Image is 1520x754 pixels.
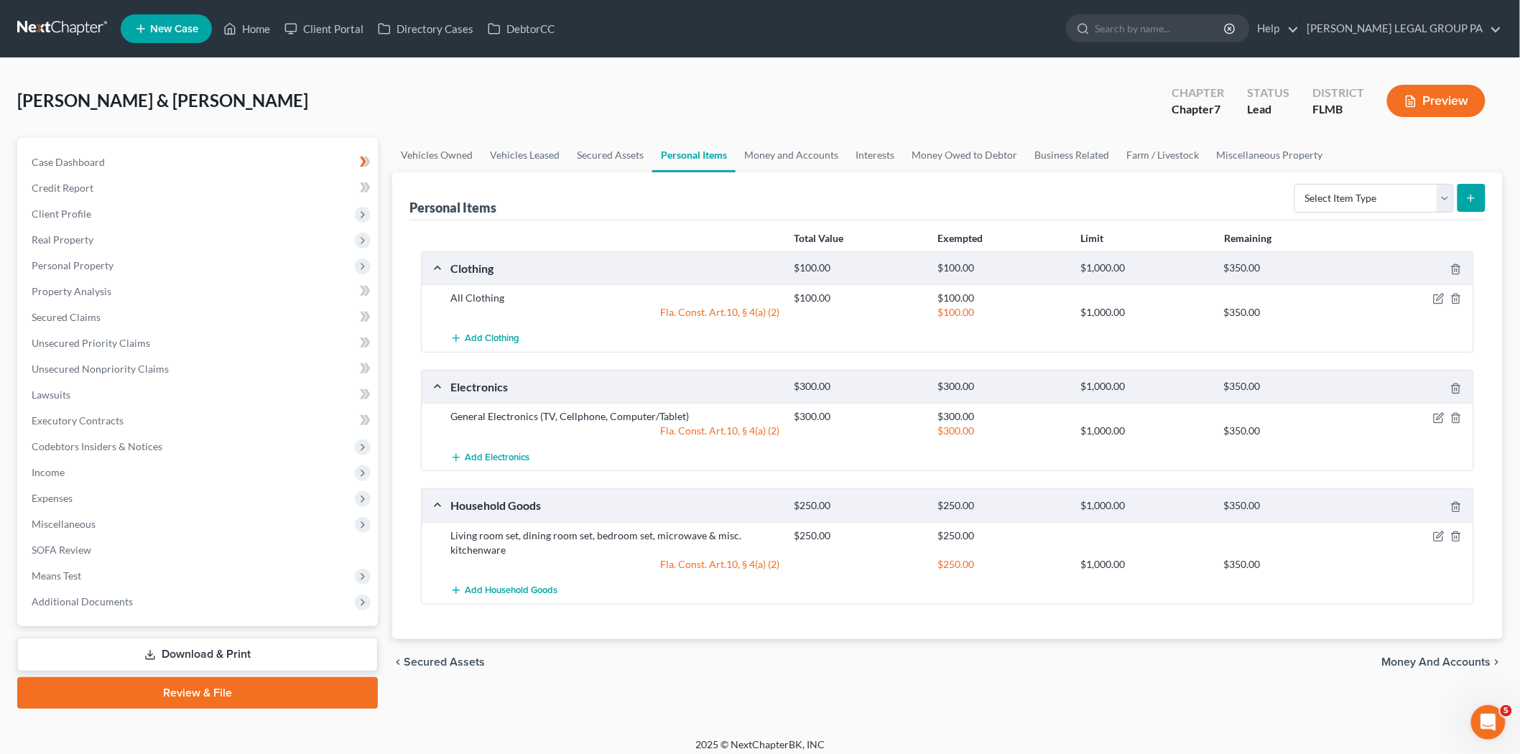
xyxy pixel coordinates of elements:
span: Means Test [32,569,81,582]
a: Vehicles Leased [481,138,568,172]
a: SOFA Review [20,537,378,563]
strong: Exempted [937,232,983,244]
div: $350.00 [1217,305,1360,320]
div: Personal Items [409,199,496,216]
span: [PERSON_NAME] & [PERSON_NAME] [17,90,308,111]
a: Vehicles Owned [392,138,481,172]
i: chevron_left [392,656,404,668]
strong: Remaining [1224,232,1271,244]
span: Property Analysis [32,285,111,297]
a: Unsecured Priority Claims [20,330,378,356]
div: $1,000.00 [1074,557,1217,572]
button: Add Household Goods [450,577,557,604]
a: Secured Claims [20,304,378,330]
div: Fla. Const. Art.10, § 4(a) (2) [443,557,787,572]
div: $1,000.00 [1074,305,1217,320]
div: $350.00 [1217,380,1360,394]
a: Case Dashboard [20,149,378,175]
div: $100.00 [787,291,930,305]
button: Money and Accounts chevron_right [1382,656,1503,668]
span: Client Profile [32,208,91,220]
a: Miscellaneous Property [1208,138,1332,172]
a: Directory Cases [371,16,481,42]
span: 7 [1214,102,1220,116]
span: Lawsuits [32,388,70,401]
a: Client Portal [277,16,371,42]
a: Download & Print [17,638,378,671]
div: $100.00 [787,261,930,275]
span: Executory Contracts [32,414,124,427]
span: New Case [150,24,198,34]
div: Electronics [443,379,787,394]
a: Property Analysis [20,279,378,304]
div: $350.00 [1217,557,1360,572]
span: Add Electronics [465,452,529,463]
div: $250.00 [930,529,1073,543]
div: $350.00 [1217,499,1360,513]
span: Unsecured Priority Claims [32,337,150,349]
div: $1,000.00 [1074,499,1217,513]
span: Add Clothing [465,333,519,345]
div: $300.00 [930,424,1073,438]
a: Credit Report [20,175,378,201]
a: [PERSON_NAME] LEGAL GROUP PA [1300,16,1502,42]
span: Case Dashboard [32,156,105,168]
div: $100.00 [930,291,1073,305]
div: $350.00 [1217,261,1360,275]
a: Executory Contracts [20,408,378,434]
iframe: Intercom live chat [1471,705,1506,740]
div: $1,000.00 [1074,424,1217,438]
div: Status [1247,85,1289,101]
span: SOFA Review [32,544,91,556]
div: Household Goods [443,498,787,513]
div: $300.00 [787,409,930,424]
button: Preview [1387,85,1486,117]
span: Income [32,466,65,478]
a: Interests [847,138,903,172]
div: $250.00 [930,499,1073,513]
a: Money Owed to Debtor [903,138,1026,172]
div: $300.00 [930,380,1073,394]
div: $1,000.00 [1074,261,1217,275]
div: Fla. Const. Art.10, § 4(a) (2) [443,424,787,438]
a: Secured Assets [568,138,652,172]
a: Business Related [1026,138,1118,172]
a: Help [1251,16,1299,42]
div: General Electronics (TV, Cellphone, Computer/Tablet) [443,409,787,424]
span: Money and Accounts [1382,656,1491,668]
button: Add Clothing [450,325,519,352]
div: Clothing [443,261,787,276]
div: Chapter [1172,85,1224,101]
div: $1,000.00 [1074,380,1217,394]
div: $350.00 [1217,424,1360,438]
div: Fla. Const. Art.10, § 4(a) (2) [443,305,787,320]
div: $250.00 [787,499,930,513]
a: Personal Items [652,138,736,172]
a: Unsecured Nonpriority Claims [20,356,378,382]
i: chevron_right [1491,656,1503,668]
span: Miscellaneous [32,518,96,530]
span: Expenses [32,492,73,504]
span: Unsecured Nonpriority Claims [32,363,169,375]
span: Codebtors Insiders & Notices [32,440,162,452]
div: $300.00 [787,380,930,394]
button: chevron_left Secured Assets [392,656,485,668]
a: Farm / Livestock [1118,138,1208,172]
button: Add Electronics [450,444,529,470]
div: District [1312,85,1364,101]
div: FLMB [1312,101,1364,118]
div: $100.00 [930,305,1073,320]
span: Credit Report [32,182,93,194]
span: Secured Claims [32,311,101,323]
div: Lead [1247,101,1289,118]
span: Real Property [32,233,93,246]
span: Additional Documents [32,595,133,608]
a: Review & File [17,677,378,709]
div: All Clothing [443,291,787,305]
span: Add Household Goods [465,585,557,596]
span: Personal Property [32,259,113,271]
div: $250.00 [787,529,930,543]
div: Chapter [1172,101,1224,118]
span: Secured Assets [404,656,485,668]
div: Living room set, dining room set, bedroom set, microwave & misc. kitchenware [443,529,787,557]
